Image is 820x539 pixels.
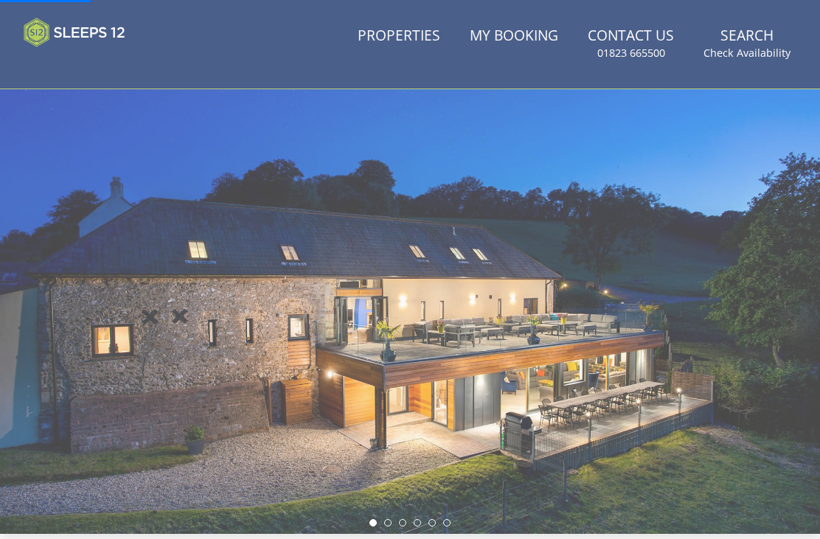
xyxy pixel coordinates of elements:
[352,20,446,53] a: Properties
[597,46,665,60] small: 01823 665500
[24,18,125,47] img: Sleeps 12
[703,46,791,60] small: Check Availability
[16,56,171,69] iframe: Customer reviews powered by Trustpilot
[464,20,564,53] a: My Booking
[582,20,680,68] a: Contact Us01823 665500
[698,20,796,68] a: SearchCheck Availability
